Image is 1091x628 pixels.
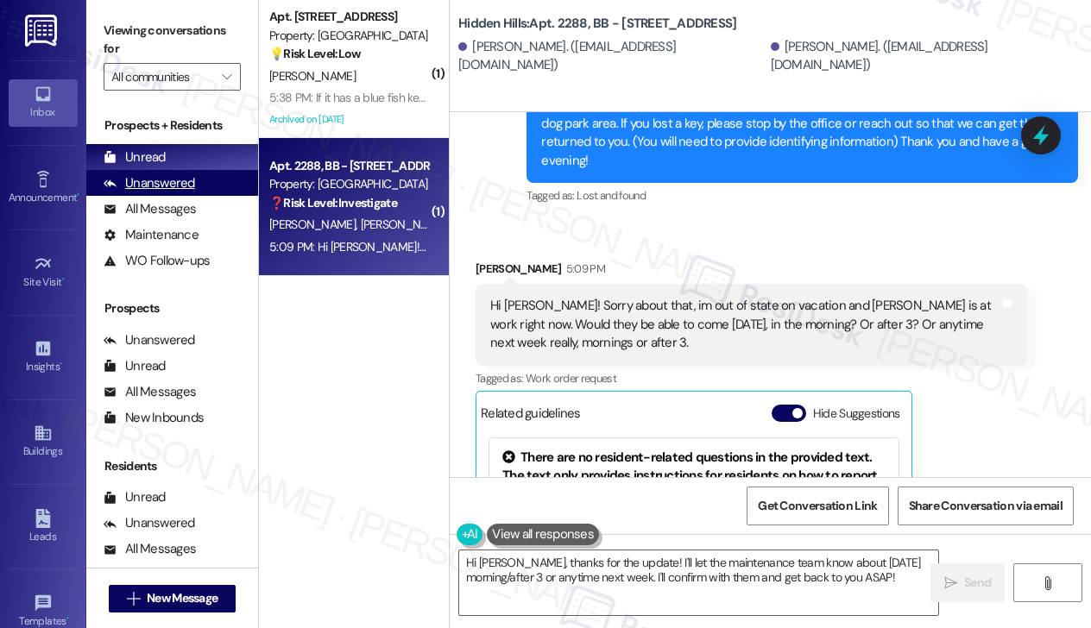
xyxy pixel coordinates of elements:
button: New Message [109,585,236,612]
div: All Messages [104,383,196,401]
i:  [1041,576,1054,590]
a: Site Visit • [9,249,78,296]
div: Unread [104,357,166,375]
div: New Inbounds [104,409,204,427]
div: Property: [GEOGRAPHIC_DATA] [269,27,429,45]
div: Prospects [86,299,258,317]
span: [PERSON_NAME] [269,68,356,84]
span: [PERSON_NAME] [269,217,361,232]
i:  [127,592,140,606]
strong: ❓ Risk Level: Investigate [269,195,397,210]
input: All communities [111,63,213,91]
div: Unanswered [104,331,195,349]
textarea: Hi [PERSON_NAME], thanks for the update! I'll let the maintenance team know about [DATE] morning/... [459,550,938,615]
div: Apt. [STREET_ADDRESS] [269,8,429,26]
div: [PERSON_NAME]. ([EMAIL_ADDRESS][DOMAIN_NAME]) [771,38,1079,75]
strong: 💡 Risk Level: Low [269,46,361,61]
span: Send [964,574,991,592]
div: Good afternoon! We had a key that was turned into the office that was left or lost around the dog... [541,96,1050,170]
span: New Message [147,589,218,607]
a: Buildings [9,418,78,465]
div: Unknown [104,566,177,584]
div: Prospects + Residents [86,116,258,135]
div: All Messages [104,200,196,218]
button: Send [930,563,1005,602]
div: Hi [PERSON_NAME]! Sorry about that, im out of state on vacation and [PERSON_NAME] is at work righ... [490,297,1000,352]
b: Hidden Hills: Apt. 2288, BB - [STREET_ADDRESS] [458,15,736,33]
a: Leads [9,504,78,550]
div: Related guidelines [481,405,581,430]
label: Hide Suggestions [813,405,900,423]
button: Share Conversation via email [898,487,1074,525]
span: • [77,189,79,201]
div: 5:09 PM [562,260,605,278]
label: Viewing conversations for [104,17,241,63]
div: Maintenance [104,226,199,244]
div: There are no resident-related questions in the provided text. The text only provides instructions... [502,449,886,504]
span: Share Conversation via email [909,497,1063,515]
div: 5:38 PM: If it has a blue fish keychain or if the key is grogu (sp??) from the mandalorian, it's ... [269,90,1058,105]
div: WO Follow-ups [104,252,210,270]
div: Unread [104,148,166,166]
a: Insights • [9,334,78,380]
a: Inbox [9,79,78,126]
div: Unread [104,488,166,506]
div: All Messages [104,540,196,558]
div: Unanswered [104,514,195,532]
span: • [60,358,62,370]
div: Property: [GEOGRAPHIC_DATA] [269,175,429,193]
span: Work order request [526,371,616,386]
span: [PERSON_NAME] [361,217,447,232]
span: Lost and found [577,188,646,203]
div: Archived on [DATE] [268,109,431,130]
i:  [944,576,957,590]
i:  [222,70,231,84]
span: Get Conversation Link [758,497,877,515]
div: Tagged as: [527,183,1078,208]
span: • [62,273,65,286]
div: Tagged as: [476,366,1027,391]
div: Unanswered [104,174,195,192]
span: • [66,612,69,625]
div: [PERSON_NAME]. ([EMAIL_ADDRESS][DOMAIN_NAME]) [458,38,766,75]
div: Residents [86,457,258,475]
img: ResiDesk Logo [25,15,60,47]
div: [PERSON_NAME] [476,260,1027,284]
div: Apt. 2288, BB - [STREET_ADDRESS] [269,157,429,175]
button: Get Conversation Link [747,487,888,525]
